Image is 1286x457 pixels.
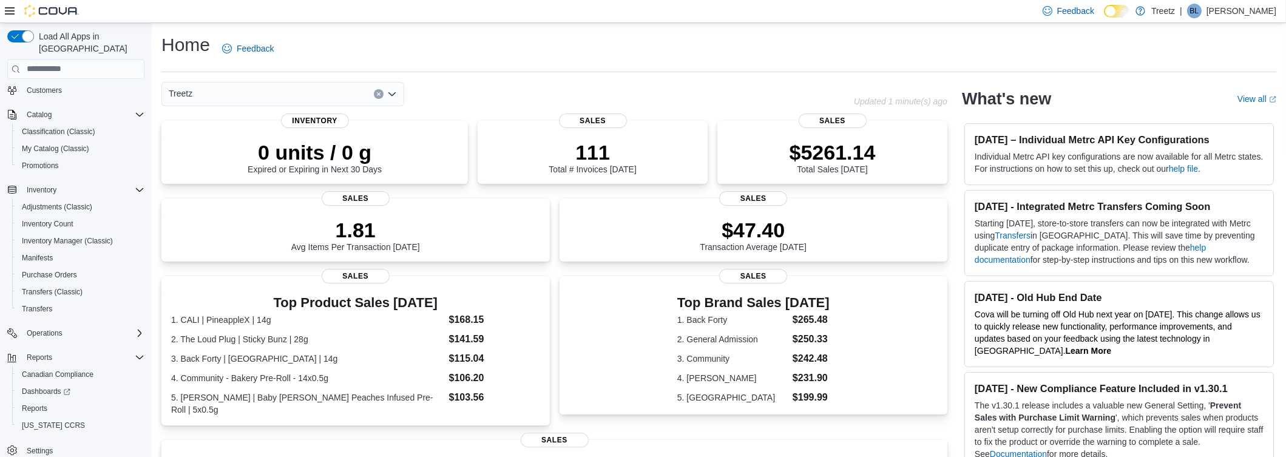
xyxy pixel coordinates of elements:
[975,291,1264,303] h3: [DATE] - Old Hub End Date
[12,266,149,283] button: Purchase Orders
[291,218,420,252] div: Avg Items Per Transaction [DATE]
[12,383,149,400] a: Dashboards
[17,234,144,248] span: Inventory Manager (Classic)
[22,236,113,246] span: Inventory Manager (Classic)
[22,83,144,98] span: Customers
[1206,4,1276,18] p: [PERSON_NAME]
[22,387,70,396] span: Dashboards
[22,326,67,340] button: Operations
[12,198,149,215] button: Adjustments (Classic)
[22,421,85,430] span: [US_STATE] CCRS
[2,325,149,342] button: Operations
[12,366,149,383] button: Canadian Compliance
[12,417,149,434] button: [US_STATE] CCRS
[17,302,57,316] a: Transfers
[17,285,144,299] span: Transfers (Classic)
[12,215,149,232] button: Inventory Count
[1066,346,1111,356] a: Learn More
[2,106,149,123] button: Catalog
[790,140,876,174] div: Total Sales [DATE]
[975,200,1264,212] h3: [DATE] - Integrated Metrc Transfers Coming Soon
[22,107,144,122] span: Catalog
[17,200,144,214] span: Adjustments (Classic)
[12,123,149,140] button: Classification (Classic)
[17,367,98,382] a: Canadian Compliance
[449,332,540,347] dd: $141.59
[27,185,56,195] span: Inventory
[291,218,420,242] p: 1.81
[700,218,807,242] p: $47.40
[27,86,62,95] span: Customers
[854,96,947,106] p: Updated 1 minute(s) ago
[171,333,444,345] dt: 2. The Loud Plug | Sticky Bunz | 28g
[975,217,1264,266] p: Starting [DATE], store-to-store transfers can now be integrated with Metrc using in [GEOGRAPHIC_D...
[975,151,1264,175] p: Individual Metrc API key configurations are now available for all Metrc states. For instructions ...
[217,36,279,61] a: Feedback
[322,191,390,206] span: Sales
[27,110,52,120] span: Catalog
[12,400,149,417] button: Reports
[12,249,149,266] button: Manifests
[171,296,540,310] h3: Top Product Sales [DATE]
[17,234,118,248] a: Inventory Manager (Classic)
[17,418,144,433] span: Washington CCRS
[22,219,73,229] span: Inventory Count
[700,218,807,252] div: Transaction Average [DATE]
[975,401,1241,422] strong: Prevent Sales with Purchase Limit Warning
[1269,96,1276,103] svg: External link
[1180,4,1182,18] p: |
[2,181,149,198] button: Inventory
[559,113,627,128] span: Sales
[22,350,57,365] button: Reports
[449,313,540,327] dd: $168.15
[975,243,1206,265] a: help documentation
[17,124,144,139] span: Classification (Classic)
[793,351,830,366] dd: $242.48
[995,231,1030,240] a: Transfers
[22,270,77,280] span: Purchase Orders
[22,326,144,340] span: Operations
[24,5,79,17] img: Cova
[171,353,444,365] dt: 3. Back Forty | [GEOGRAPHIC_DATA] | 14g
[27,446,53,456] span: Settings
[17,384,75,399] a: Dashboards
[1104,5,1129,18] input: Dark Mode
[22,183,144,197] span: Inventory
[12,157,149,174] button: Promotions
[17,285,87,299] a: Transfers (Classic)
[322,269,390,283] span: Sales
[22,370,93,379] span: Canadian Compliance
[22,127,95,137] span: Classification (Classic)
[22,183,61,197] button: Inventory
[793,332,830,347] dd: $250.33
[34,30,144,55] span: Load All Apps in [GEOGRAPHIC_DATA]
[1057,5,1094,17] span: Feedback
[677,391,788,404] dt: 5. [GEOGRAPHIC_DATA]
[27,353,52,362] span: Reports
[12,300,149,317] button: Transfers
[677,296,830,310] h3: Top Brand Sales [DATE]
[17,141,144,156] span: My Catalog (Classic)
[387,89,397,99] button: Open list of options
[17,367,144,382] span: Canadian Compliance
[1187,4,1202,18] div: Brandon Lee
[22,253,53,263] span: Manifests
[449,351,540,366] dd: $115.04
[793,371,830,385] dd: $231.90
[17,268,82,282] a: Purchase Orders
[248,140,382,164] p: 0 units / 0 g
[793,313,830,327] dd: $265.48
[17,268,144,282] span: Purchase Orders
[962,89,1051,109] h2: What's new
[790,140,876,164] p: $5261.14
[799,113,867,128] span: Sales
[12,140,149,157] button: My Catalog (Classic)
[22,287,83,297] span: Transfers (Classic)
[975,382,1264,394] h3: [DATE] - New Compliance Feature Included in v1.30.1
[17,158,144,173] span: Promotions
[17,217,144,231] span: Inventory Count
[719,191,787,206] span: Sales
[17,302,144,316] span: Transfers
[677,314,788,326] dt: 1. Back Forty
